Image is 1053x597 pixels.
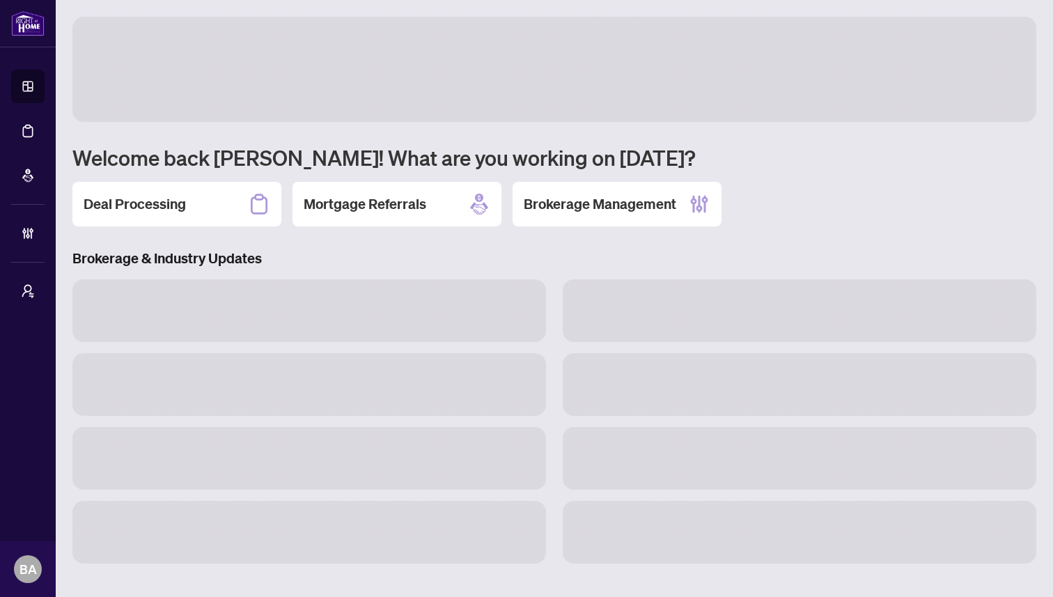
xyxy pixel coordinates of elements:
[19,559,37,579] span: BA
[72,249,1036,268] h3: Brokerage & Industry Updates
[84,194,186,214] h2: Deal Processing
[524,194,676,214] h2: Brokerage Management
[72,144,1036,171] h1: Welcome back [PERSON_NAME]! What are you working on [DATE]?
[11,10,45,36] img: logo
[21,284,35,298] span: user-switch
[304,194,426,214] h2: Mortgage Referrals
